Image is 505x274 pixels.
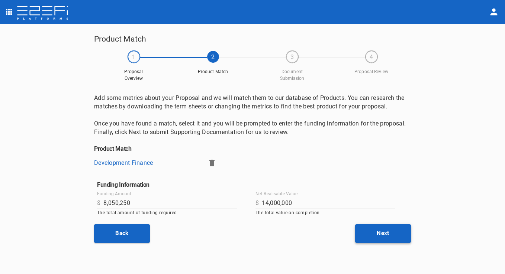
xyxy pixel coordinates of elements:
[255,190,297,197] label: Net Realisable Value
[255,210,395,215] p: The total value on completion
[94,94,411,136] p: Add some metrics about your Proposal and we will match them to our database of Products. You can ...
[274,69,311,81] span: Document Submission
[94,145,132,152] h6: Product Match
[94,224,150,243] button: Back
[94,159,153,166] a: Development Finance
[353,69,390,75] span: Proposal Review
[255,199,259,207] p: $
[94,33,411,45] h5: Product Match
[97,199,100,207] p: $
[355,224,411,243] button: Next
[97,181,411,188] h6: Funding Information
[115,69,152,81] span: Proposal Overview
[194,69,232,75] span: Product Match
[97,190,131,197] label: Funding Amount
[97,210,237,215] p: The total amount of funding required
